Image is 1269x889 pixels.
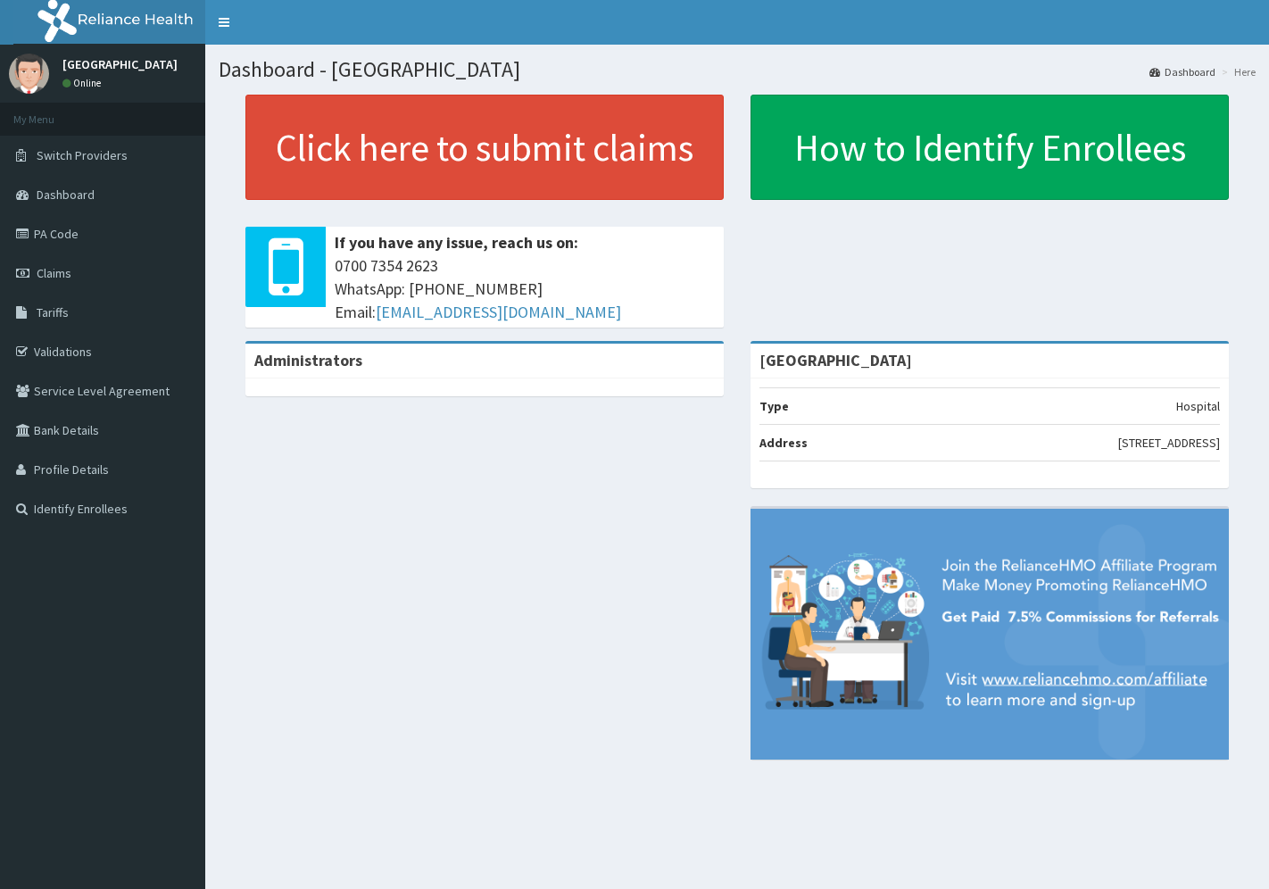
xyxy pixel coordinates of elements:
a: Dashboard [1149,64,1215,79]
span: Claims [37,265,71,281]
a: How to Identify Enrollees [751,95,1229,200]
span: Dashboard [37,187,95,203]
img: User Image [9,54,49,94]
a: Online [62,77,105,89]
a: [EMAIL_ADDRESS][DOMAIN_NAME] [376,302,621,322]
span: Switch Providers [37,147,128,163]
span: 0700 7354 2623 WhatsApp: [PHONE_NUMBER] Email: [335,254,715,323]
p: [GEOGRAPHIC_DATA] [62,58,178,71]
h1: Dashboard - [GEOGRAPHIC_DATA] [219,58,1256,81]
span: Tariffs [37,304,69,320]
li: Here [1217,64,1256,79]
img: provider-team-banner.png [751,509,1229,760]
p: Hospital [1176,397,1220,415]
b: If you have any issue, reach us on: [335,232,578,253]
b: Address [759,435,808,451]
p: [STREET_ADDRESS] [1118,434,1220,452]
strong: [GEOGRAPHIC_DATA] [759,350,912,370]
b: Administrators [254,350,362,370]
b: Type [759,398,789,414]
a: Click here to submit claims [245,95,724,200]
